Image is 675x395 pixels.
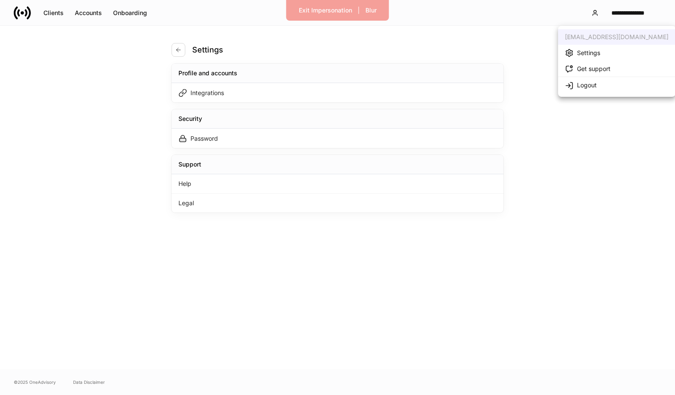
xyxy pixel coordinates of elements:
div: Get support [577,65,611,73]
div: Blur [365,6,377,15]
div: Logout [577,81,597,89]
div: [EMAIL_ADDRESS][DOMAIN_NAME] [565,33,669,41]
div: Exit Impersonation [299,6,352,15]
div: Settings [577,49,600,57]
